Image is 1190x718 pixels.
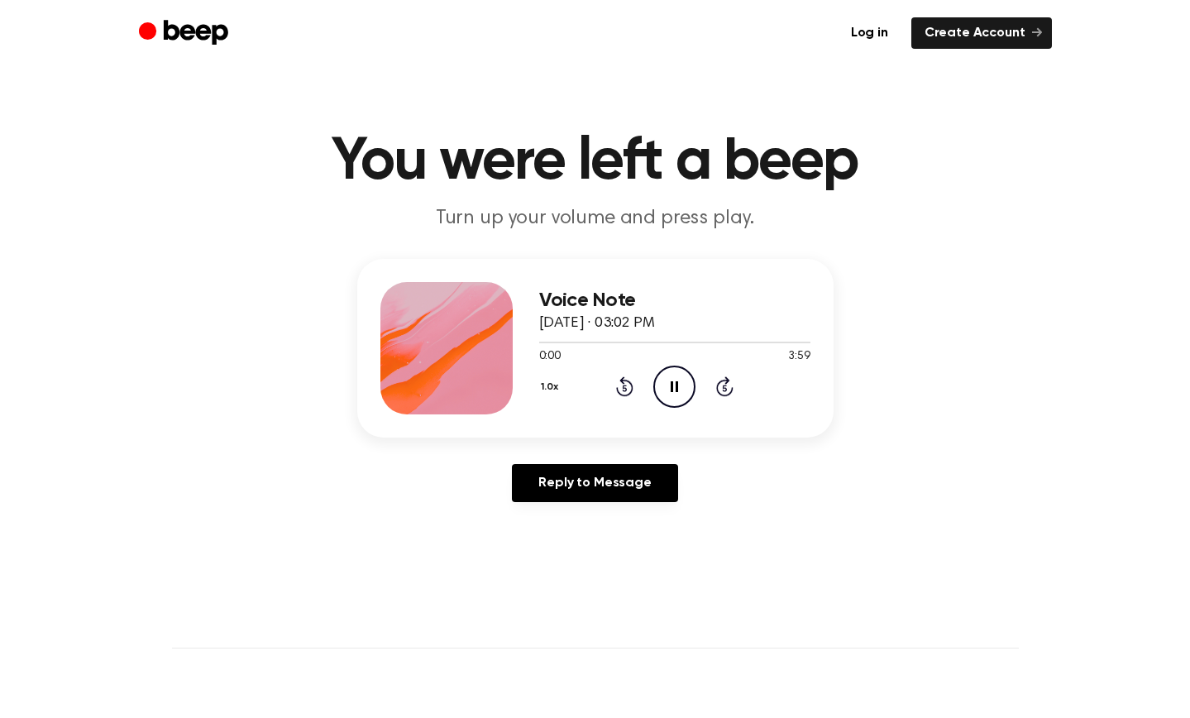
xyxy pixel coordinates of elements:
button: 1.0x [539,373,565,401]
p: Turn up your volume and press play. [278,205,913,232]
a: Beep [139,17,232,50]
h3: Voice Note [539,290,810,312]
a: Log in [838,17,901,49]
span: 3:59 [788,348,810,366]
a: Create Account [911,17,1052,49]
h1: You were left a beep [172,132,1019,192]
span: [DATE] · 03:02 PM [539,316,655,331]
a: Reply to Message [512,464,677,502]
span: 0:00 [539,348,561,366]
